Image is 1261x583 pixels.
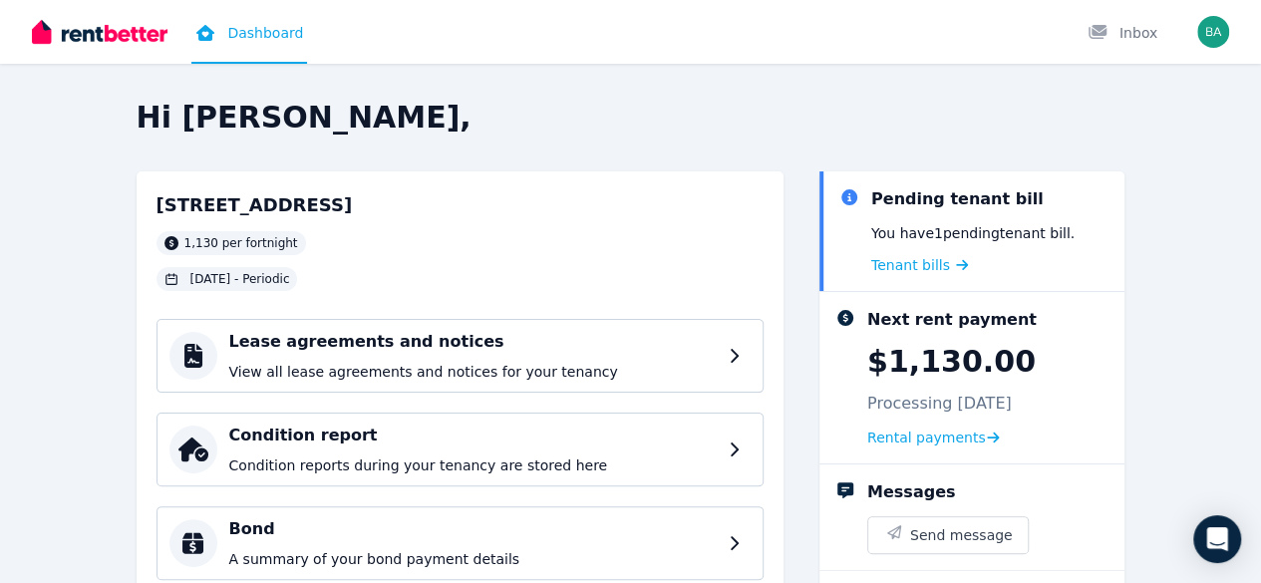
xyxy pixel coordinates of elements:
p: You have 1 pending tenant bill . [871,223,1075,243]
span: [DATE] - Periodic [190,271,290,287]
div: Pending tenant bill [871,187,1044,211]
p: Condition reports during your tenancy are stored here [229,455,717,475]
p: Processing [DATE] [867,392,1012,416]
span: Rental payments [867,428,986,447]
p: $1,130.00 [867,344,1036,380]
span: 1,130 per fortnight [184,235,298,251]
h2: [STREET_ADDRESS] [157,191,353,219]
h4: Bond [229,517,717,541]
span: Tenant bills [871,255,950,275]
button: Send message [868,517,1029,553]
img: RentBetter [32,17,167,47]
p: View all lease agreements and notices for your tenancy [229,362,717,382]
div: Inbox [1088,23,1157,43]
div: Next rent payment [867,308,1037,332]
a: Rental payments [867,428,1000,447]
div: Open Intercom Messenger [1193,515,1241,563]
img: Leon Barnard [1197,16,1229,48]
div: Messages [867,480,955,504]
span: Send message [910,525,1013,545]
h2: Hi [PERSON_NAME], [137,100,1125,136]
p: A summary of your bond payment details [229,549,717,569]
h4: Condition report [229,424,717,447]
a: Tenant bills [871,255,968,275]
h4: Lease agreements and notices [229,330,717,354]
